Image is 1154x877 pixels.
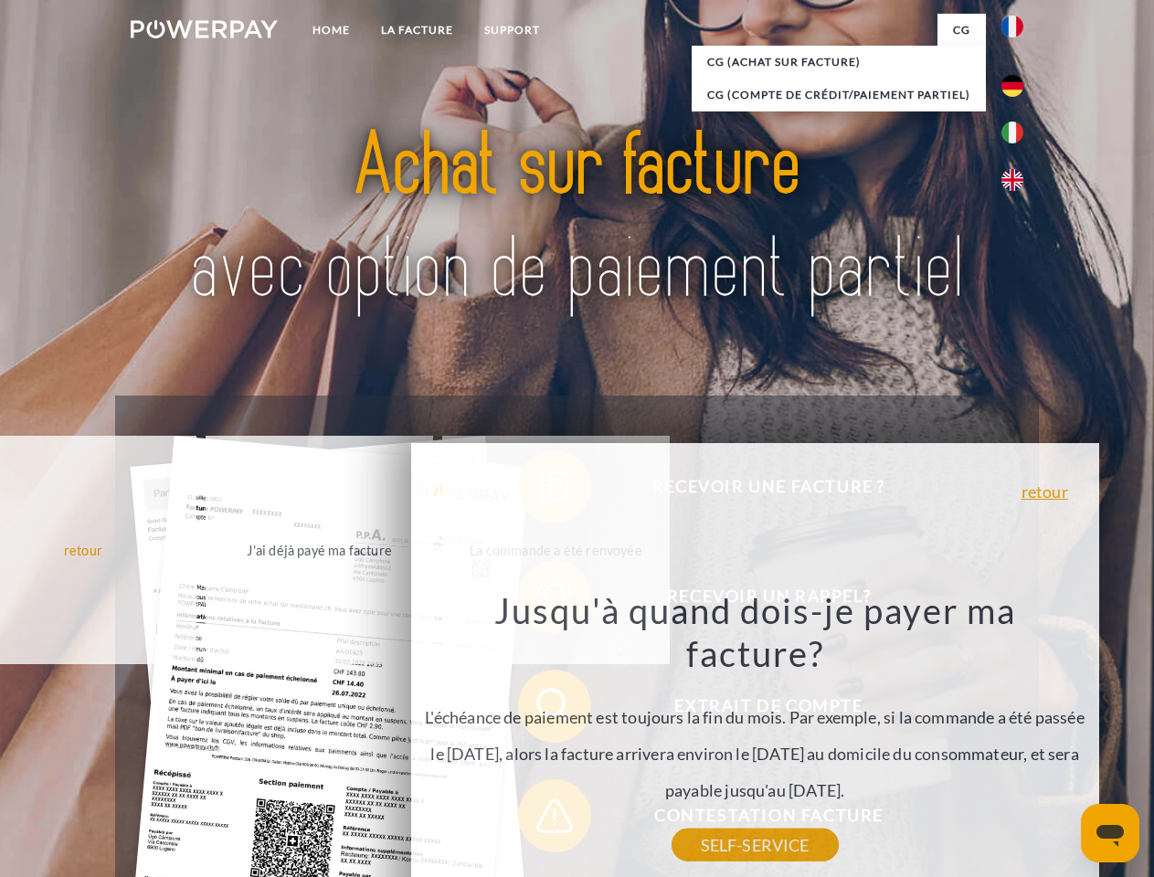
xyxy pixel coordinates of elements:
img: it [1001,122,1023,143]
a: SELF-SERVICE [672,829,839,861]
a: CG [937,14,986,47]
a: retour [1022,483,1068,500]
a: Support [469,14,556,47]
div: J'ai déjà payé ma facture [217,537,422,562]
img: en [1001,169,1023,191]
img: de [1001,75,1023,97]
h3: Jusqu'à quand dois-je payer ma facture? [421,588,1088,676]
img: fr [1001,16,1023,37]
a: CG (achat sur facture) [692,46,986,79]
a: Home [297,14,365,47]
img: logo-powerpay-white.svg [131,20,278,38]
iframe: Bouton de lancement de la fenêtre de messagerie [1081,804,1139,862]
img: title-powerpay_fr.svg [175,88,979,350]
a: CG (Compte de crédit/paiement partiel) [692,79,986,111]
a: LA FACTURE [365,14,469,47]
div: L'échéance de paiement est toujours la fin du mois. Par exemple, si la commande a été passée le [... [421,588,1088,845]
